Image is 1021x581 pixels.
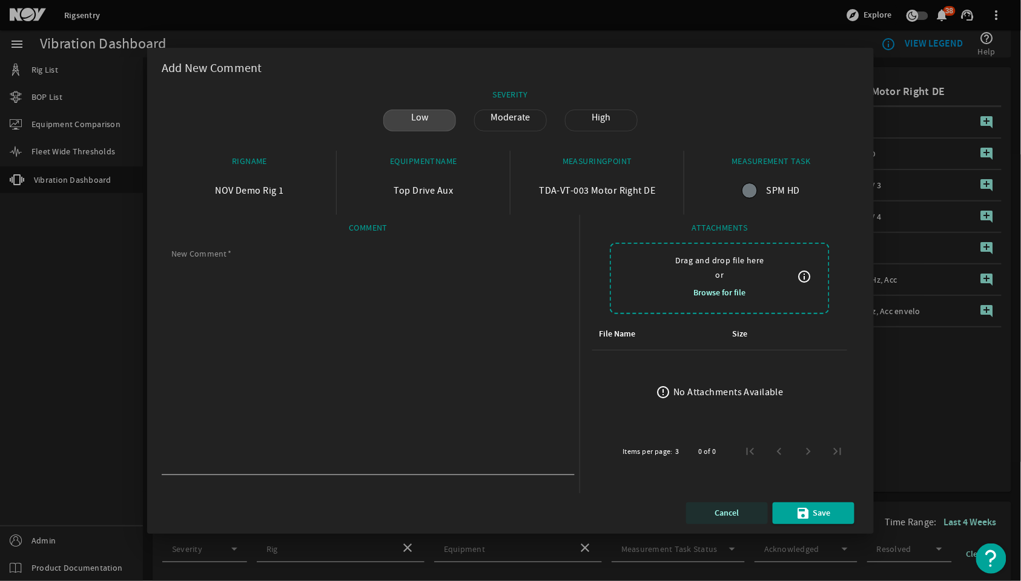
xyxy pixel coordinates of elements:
div: Size [733,327,748,341]
span: Drag and drop file here [675,253,764,268]
mat-icon: save [796,506,811,520]
div: File Name [599,327,635,341]
span: Moderate [484,110,538,125]
div: 0 of 0 [699,445,716,458]
div: ATTACHMENTS [583,222,857,238]
div: MEASUREMENT TASK [689,156,853,171]
div: Items per page: [623,445,673,458]
div: Top Drive Aux [342,171,506,210]
span: Cancel [715,506,739,520]
button: info_outline [790,262,819,291]
button: Open Resource Center [976,543,1006,574]
div: NOV Demo Rig 1 [167,171,332,210]
div: No Attachments Available [673,385,784,399]
span: Low [404,110,435,125]
button: Cancel [686,502,768,524]
div: 3 [675,445,679,458]
mat-label: New Comment [171,248,227,259]
div: COMMENT [162,222,575,238]
button: Save [773,502,854,524]
button: Browse for file [689,282,751,304]
span: Save [813,506,831,520]
div: MEASURINGPOINT [515,156,679,171]
span: Browse for file [694,286,746,300]
div: EQUIPMENTNAME [342,156,506,171]
div: TDA-VT-003 Motor Right DE [515,171,679,210]
div: RIGNAME [167,156,332,171]
span: SPM HD [767,183,801,198]
mat-icon: error_outline [656,385,670,399]
div: Add New Comment [147,48,874,84]
div: SEVERITY [162,84,859,105]
span: or [716,268,724,282]
span: High [585,110,618,125]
